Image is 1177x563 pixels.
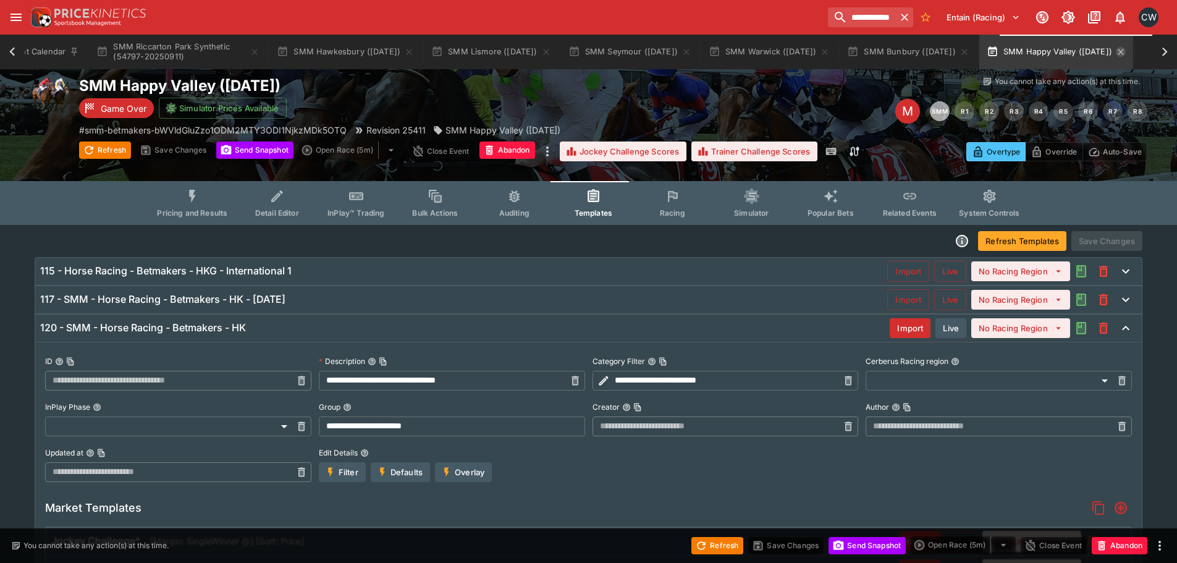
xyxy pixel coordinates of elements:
[916,7,935,27] button: No Bookmarks
[1070,317,1092,339] button: Audit the Template Change History
[366,124,426,137] p: Revision 25411
[1053,101,1073,121] button: R5
[255,208,299,218] span: Detail Editor
[1092,537,1147,554] button: Abandon
[343,403,352,412] button: Group
[593,402,620,412] p: Creator
[445,124,560,137] p: SMM Happy Valley ([DATE])
[79,142,131,159] button: Refresh
[887,289,929,310] button: Import
[1092,260,1115,282] button: This will delete the selected template. You will still need to Save Template changes to commit th...
[971,290,1070,310] button: No Racing Region
[424,35,558,69] button: SMM Lismore ([DATE])
[66,357,75,366] button: Copy To Clipboard
[1031,6,1053,28] button: Connected to PK
[479,142,535,159] button: Abandon
[560,142,687,161] button: Jockey Challenge Scores
[1135,4,1162,31] button: Clint Wallis
[930,101,1147,121] nav: pagination navigation
[379,357,387,366] button: Copy To Clipboard
[829,537,906,554] button: Send Snapshot
[951,357,960,366] button: Cerberus Racing region
[368,357,376,366] button: DescriptionCopy To Clipboard
[55,357,64,366] button: IDCopy To Clipboard
[1092,317,1115,339] button: This will delete the selected template. You will still need to Save Template changes to commit th...
[216,142,293,159] button: Send Snapshot
[840,35,976,69] button: SMM Bunbury ([DATE])
[1025,142,1082,161] button: Override
[887,261,929,282] button: Import
[622,403,631,412] button: CreatorCopy To Clipboard
[93,403,101,412] button: InPlay Phase
[97,449,106,457] button: Copy To Clipboard
[54,20,121,26] img: Sportsbook Management
[903,403,911,412] button: Copy To Clipboard
[633,403,642,412] button: Copy To Clipboard
[1070,260,1092,282] button: Audit the Template Change History
[327,208,384,218] span: InPlay™ Trading
[1139,7,1158,27] div: Clint Wallis
[40,265,292,277] h6: 115 - Horse Racing - Betmakers - HKG - International 1
[971,261,1070,281] button: No Racing Region
[895,99,920,124] div: Edit Meeting
[540,142,555,161] button: more
[45,356,53,366] p: ID
[1082,142,1147,161] button: Auto-Save
[955,101,974,121] button: R1
[659,357,667,366] button: Copy To Clipboard
[966,142,1026,161] button: Overtype
[269,35,421,69] button: SMM Hawkesbury ([DATE])
[1083,6,1105,28] button: Documentation
[45,501,141,515] h5: Market Templates
[930,101,950,121] button: SMM
[660,208,685,218] span: Racing
[808,208,854,218] span: Popular Bets
[79,76,614,95] h2: Copy To Clipboard
[159,98,287,119] button: Simulator Prices Available
[298,142,403,159] div: split button
[54,9,146,18] img: PriceKinetics
[561,35,699,69] button: SMM Seymour ([DATE])
[691,537,743,554] button: Refresh
[412,208,458,218] span: Bulk Actions
[360,449,369,457] button: Edit Details
[5,6,27,28] button: open drawer
[866,402,889,412] p: Author
[319,402,340,412] p: Group
[319,447,358,458] p: Edit Details
[40,321,246,334] h6: 120 - SMM - Horse Racing - Betmakers - HK
[979,35,1133,69] button: SMM Happy Valley ([DATE])
[479,143,535,156] span: Mark an event as closed and abandoned.
[883,208,937,218] span: Related Events
[1070,289,1092,311] button: Audit the Template Change History
[987,145,1020,158] p: Overtype
[45,402,90,412] p: InPlay Phase
[27,5,52,30] img: PriceKinetics Logo
[147,181,1029,225] div: Event type filters
[1045,145,1077,158] p: Override
[866,356,948,366] p: Cerberus Racing region
[593,356,645,366] p: Category Filter
[971,318,1070,338] button: No Racing Region
[30,76,69,116] img: horse_racing.png
[701,35,837,69] button: SMM Warwick ([DATE])
[499,208,529,218] span: Auditing
[648,357,656,366] button: Category FilterCopy To Clipboard
[1004,101,1024,121] button: R3
[1057,6,1079,28] button: Toggle light/dark mode
[892,403,900,412] button: AuthorCopy To Clipboard
[101,102,146,115] p: Game Over
[40,293,285,306] h6: 117 - SMM - Horse Racing - Betmakers - HK - [DATE]
[157,208,227,218] span: Pricing and Results
[828,7,896,27] input: search
[911,536,1016,554] div: split button
[23,540,169,551] p: You cannot take any action(s) at this time.
[1078,101,1098,121] button: R6
[966,142,1147,161] div: Start From
[691,142,817,161] button: Trainer Challenge Scores
[995,76,1140,87] p: You cannot take any action(s) at this time.
[1103,145,1142,158] p: Auto-Save
[371,462,430,482] button: Defaults
[978,231,1066,251] button: Refresh Templates
[934,261,966,282] button: Live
